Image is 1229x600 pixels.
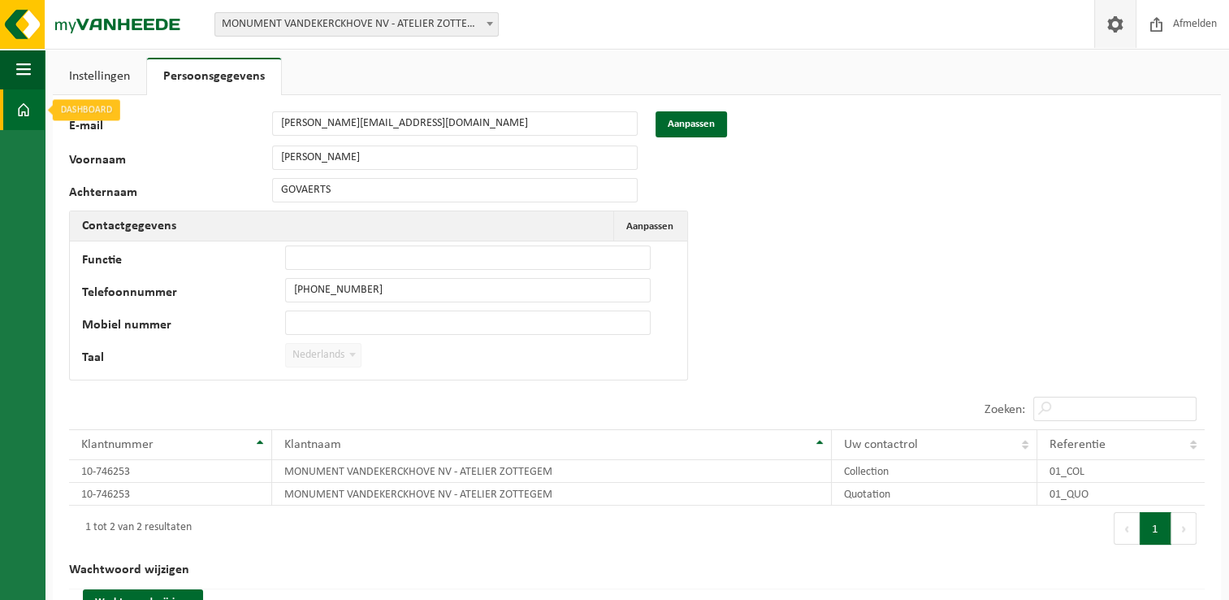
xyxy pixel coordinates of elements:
[832,460,1037,483] td: Collection
[844,438,918,451] span: Uw contactrol
[272,460,832,483] td: MONUMENT VANDEKERCKHOVE NV - ATELIER ZOTTEGEM
[147,58,281,95] a: Persoonsgegevens
[285,343,361,367] span: Nederlands
[626,221,673,232] span: Aanpassen
[284,438,341,451] span: Klantnaam
[215,13,498,36] span: MONUMENT VANDEKERCKHOVE NV - ATELIER ZOTTEGEM - 10-746253
[69,154,272,170] label: Voornaam
[69,460,272,483] td: 10-746253
[1037,483,1205,506] td: 01_QUO
[214,12,499,37] span: MONUMENT VANDEKERCKHOVE NV - ATELIER ZOTTEGEM - 10-746253
[1037,460,1205,483] td: 01_COL
[272,111,638,136] input: E-mail
[1114,512,1140,545] button: Previous
[82,351,285,367] label: Taal
[272,483,832,506] td: MONUMENT VANDEKERCKHOVE NV - ATELIER ZOTTEGEM
[82,319,285,335] label: Mobiel nummer
[1140,512,1171,545] button: 1
[82,286,285,302] label: Telefoonnummer
[613,211,686,241] button: Aanpassen
[82,254,285,270] label: Functie
[984,403,1025,416] label: Zoeken:
[832,483,1037,506] td: Quotation
[69,120,272,137] label: E-mail
[656,111,727,137] button: Aanpassen
[77,514,192,543] div: 1 tot 2 van 2 resultaten
[69,551,1205,589] h2: Wachtwoord wijzigen
[69,186,272,202] label: Achternaam
[81,438,154,451] span: Klantnummer
[70,211,188,241] h2: Contactgegevens
[69,483,272,506] td: 10-746253
[53,58,146,95] a: Instellingen
[286,344,361,367] span: Nederlands
[1171,512,1197,545] button: Next
[1049,438,1106,451] span: Referentie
